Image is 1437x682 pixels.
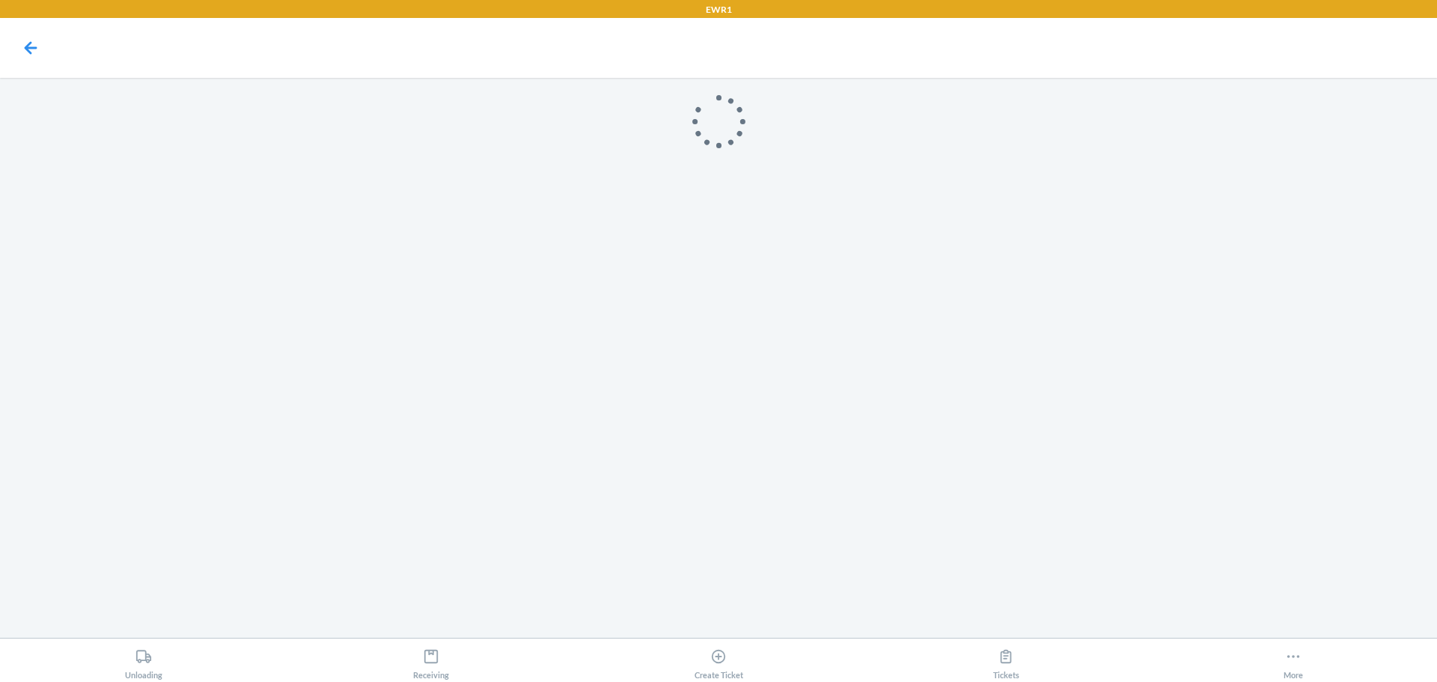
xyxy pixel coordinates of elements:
[413,642,449,680] div: Receiving
[1284,642,1303,680] div: More
[287,639,575,680] button: Receiving
[695,642,743,680] div: Create Ticket
[862,639,1150,680] button: Tickets
[1150,639,1437,680] button: More
[575,639,862,680] button: Create Ticket
[125,642,162,680] div: Unloading
[993,642,1019,680] div: Tickets
[706,3,732,16] p: EWR1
